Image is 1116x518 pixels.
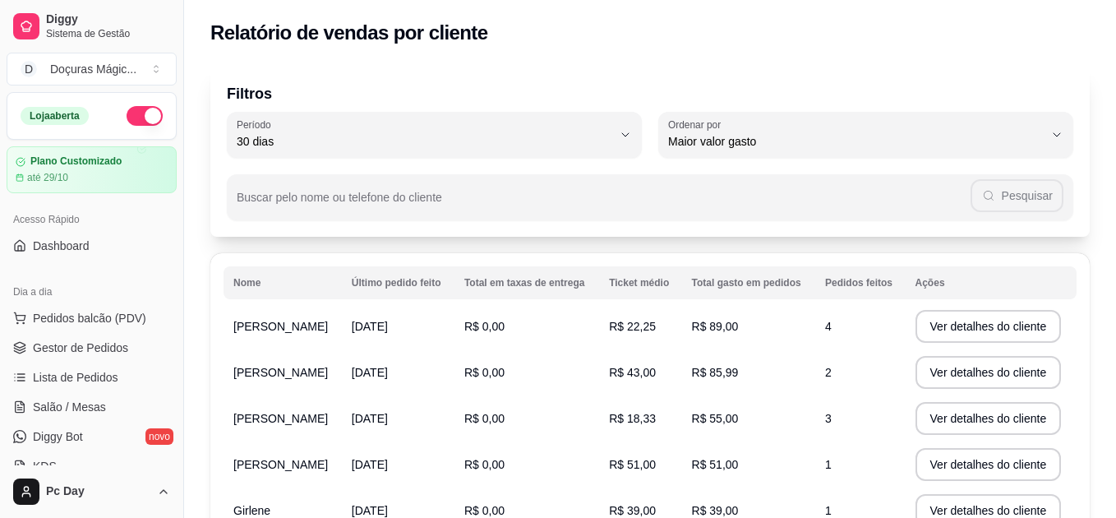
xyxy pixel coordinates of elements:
[682,266,815,299] th: Total gasto em pedidos
[464,366,505,379] span: R$ 0,00
[127,106,163,126] button: Alterar Status
[237,196,971,212] input: Buscar pelo nome ou telefone do cliente
[237,118,276,132] label: Período
[815,266,906,299] th: Pedidos feitos
[609,412,656,425] span: R$ 18,33
[7,335,177,361] a: Gestor de Pedidos
[233,412,328,425] span: [PERSON_NAME]
[825,320,832,333] span: 4
[46,27,170,40] span: Sistema de Gestão
[7,53,177,86] button: Select a team
[825,504,832,517] span: 1
[33,310,146,326] span: Pedidos balcão (PDV)
[915,402,1062,435] button: Ver detalhes do cliente
[692,412,739,425] span: R$ 55,00
[915,448,1062,481] button: Ver detalhes do cliente
[906,266,1077,299] th: Ações
[7,206,177,233] div: Acesso Rápido
[46,484,150,499] span: Pc Day
[233,366,328,379] span: [PERSON_NAME]
[7,233,177,259] a: Dashboard
[224,266,342,299] th: Nome
[21,61,37,77] span: D
[7,453,177,479] a: KDS
[464,458,505,471] span: R$ 0,00
[825,412,832,425] span: 3
[464,412,505,425] span: R$ 0,00
[7,472,177,511] button: Pc Day
[609,320,656,333] span: R$ 22,25
[233,320,328,333] span: [PERSON_NAME]
[7,305,177,331] button: Pedidos balcão (PDV)
[7,423,177,450] a: Diggy Botnovo
[825,366,832,379] span: 2
[825,458,832,471] span: 1
[352,504,388,517] span: [DATE]
[233,458,328,471] span: [PERSON_NAME]
[352,320,388,333] span: [DATE]
[46,12,170,27] span: Diggy
[668,133,1044,150] span: Maior valor gasto
[7,364,177,391] a: Lista de Pedidos
[50,61,136,77] div: Doçuras Mágic ...
[33,238,90,254] span: Dashboard
[454,266,599,299] th: Total em taxas de entrega
[7,7,177,46] a: DiggySistema de Gestão
[915,356,1062,389] button: Ver detalhes do cliente
[33,399,106,415] span: Salão / Mesas
[692,366,739,379] span: R$ 85,99
[658,112,1073,158] button: Ordenar porMaior valor gasto
[352,458,388,471] span: [DATE]
[609,366,656,379] span: R$ 43,00
[352,412,388,425] span: [DATE]
[692,320,739,333] span: R$ 89,00
[342,266,454,299] th: Último pedido feito
[30,155,122,168] article: Plano Customizado
[7,394,177,420] a: Salão / Mesas
[33,428,83,445] span: Diggy Bot
[237,133,612,150] span: 30 dias
[7,146,177,193] a: Plano Customizadoaté 29/10
[609,504,656,517] span: R$ 39,00
[33,369,118,386] span: Lista de Pedidos
[233,504,270,517] span: Girlene
[227,112,642,158] button: Período30 dias
[692,458,739,471] span: R$ 51,00
[227,82,1073,105] p: Filtros
[33,340,128,356] span: Gestor de Pedidos
[27,171,68,184] article: até 29/10
[464,320,505,333] span: R$ 0,00
[464,504,505,517] span: R$ 0,00
[7,279,177,305] div: Dia a dia
[668,118,726,132] label: Ordenar por
[609,458,656,471] span: R$ 51,00
[599,266,681,299] th: Ticket médio
[33,458,57,474] span: KDS
[352,366,388,379] span: [DATE]
[915,310,1062,343] button: Ver detalhes do cliente
[692,504,739,517] span: R$ 39,00
[21,107,89,125] div: Loja aberta
[210,20,488,46] h2: Relatório de vendas por cliente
